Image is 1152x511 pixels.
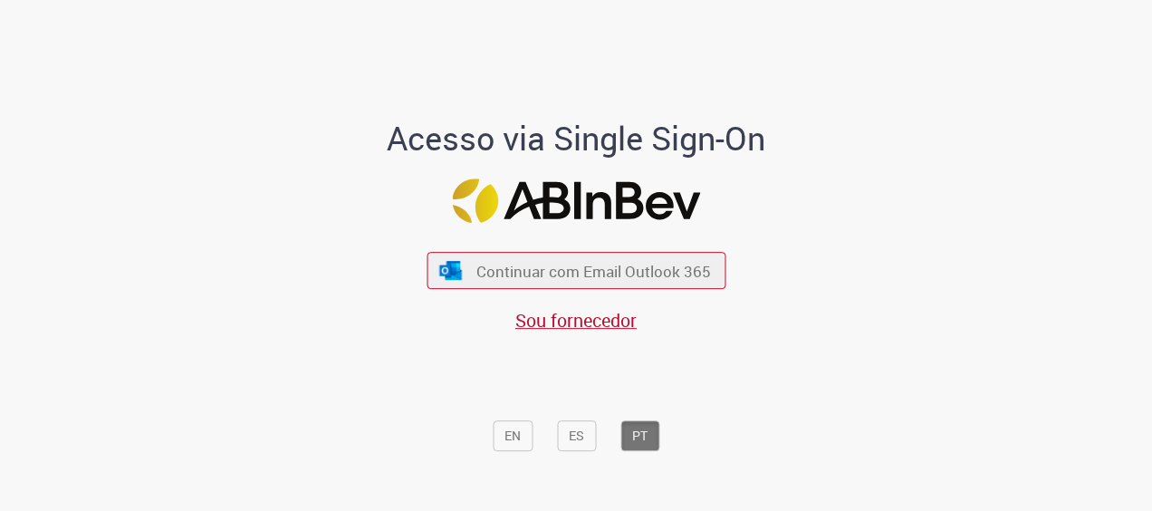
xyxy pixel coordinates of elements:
[438,261,464,280] img: ícone Azure/Microsoft 360
[476,261,711,282] span: Continuar com Email Outlook 365
[452,178,700,223] img: Logo ABInBev
[515,309,637,333] a: Sou fornecedor
[325,121,828,158] h1: Acesso via Single Sign-On
[493,420,533,451] button: EN
[557,420,596,451] button: ES
[427,252,725,289] button: ícone Azure/Microsoft 360 Continuar com Email Outlook 365
[620,420,659,451] button: PT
